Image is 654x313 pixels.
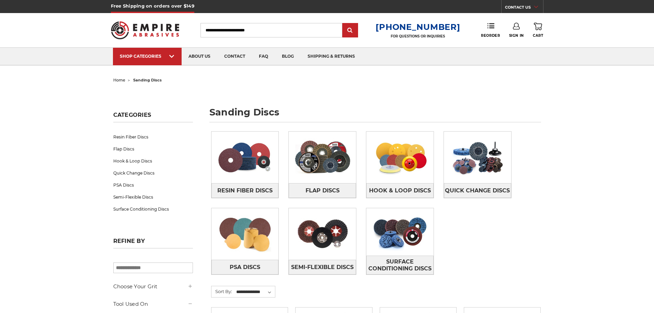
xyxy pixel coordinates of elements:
[113,78,125,82] a: home
[111,17,180,44] img: Empire Abrasives
[120,54,175,59] div: SHOP CATEGORIES
[182,48,217,65] a: about us
[113,112,193,122] h5: Categories
[366,256,434,275] a: Surface Conditioning Discs
[289,134,356,181] img: Flap Discs
[376,22,460,32] a: [PHONE_NUMBER]
[376,34,460,38] p: FOR QUESTIONS OR INQUIRIES
[113,282,193,291] h5: Choose Your Grit
[343,24,357,37] input: Submit
[509,33,524,38] span: Sign In
[444,134,511,181] img: Quick Change Discs
[275,48,301,65] a: blog
[481,23,500,37] a: Reorder
[211,134,279,181] img: Resin Fiber Discs
[113,179,193,191] a: PSA Discs
[367,256,433,275] span: Surface Conditioning Discs
[445,185,510,197] span: Quick Change Discs
[113,191,193,203] a: Semi-Flexible Discs
[366,183,434,198] a: Hook & Loop Discs
[211,210,279,258] img: PSA Discs
[481,33,500,38] span: Reorder
[113,143,193,155] a: Flap Discs
[211,183,279,198] a: Resin Fiber Discs
[133,78,162,82] span: sanding discs
[113,167,193,179] a: Quick Change Discs
[217,48,252,65] a: contact
[289,260,356,275] a: Semi-Flexible Discs
[113,131,193,143] a: Resin Fiber Discs
[230,261,260,273] span: PSA Discs
[113,300,193,308] h5: Tool Used On
[369,185,431,197] span: Hook & Loop Discs
[113,155,193,167] a: Hook & Loop Discs
[252,48,275,65] a: faq
[306,185,340,197] span: Flap Discs
[533,33,543,38] span: Cart
[211,286,232,297] label: Sort By:
[533,23,543,38] a: Cart
[211,260,279,275] a: PSA Discs
[113,203,193,215] a: Surface Conditioning Discs
[505,3,543,13] a: CONTACT US
[366,134,434,181] img: Hook & Loop Discs
[366,208,434,256] img: Surface Conditioning Discs
[113,238,193,248] h5: Refine by
[301,48,362,65] a: shipping & returns
[444,183,511,198] a: Quick Change Discs
[235,287,275,297] select: Sort By:
[289,210,356,258] img: Semi-Flexible Discs
[209,108,541,122] h1: sanding discs
[291,261,354,273] span: Semi-Flexible Discs
[217,185,273,197] span: Resin Fiber Discs
[289,183,356,198] a: Flap Discs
